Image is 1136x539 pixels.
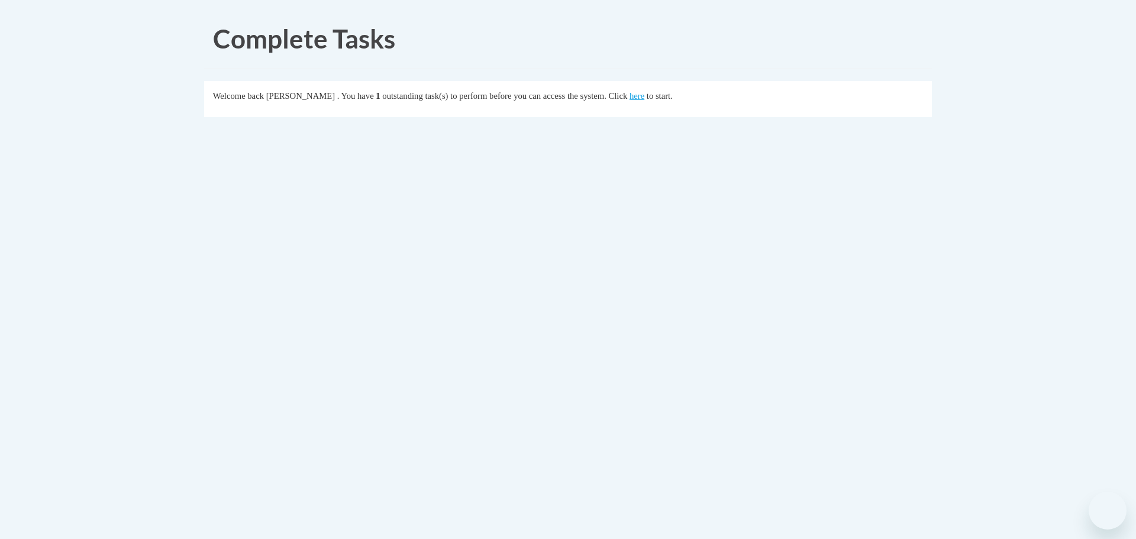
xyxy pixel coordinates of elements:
[213,23,395,54] span: Complete Tasks
[337,91,374,101] span: . You have
[213,91,264,101] span: Welcome back
[630,91,644,101] a: here
[647,91,673,101] span: to start.
[1089,492,1127,530] iframe: Button to launch messaging window
[376,91,380,101] span: 1
[382,91,627,101] span: outstanding task(s) to perform before you can access the system. Click
[266,91,335,101] span: [PERSON_NAME]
